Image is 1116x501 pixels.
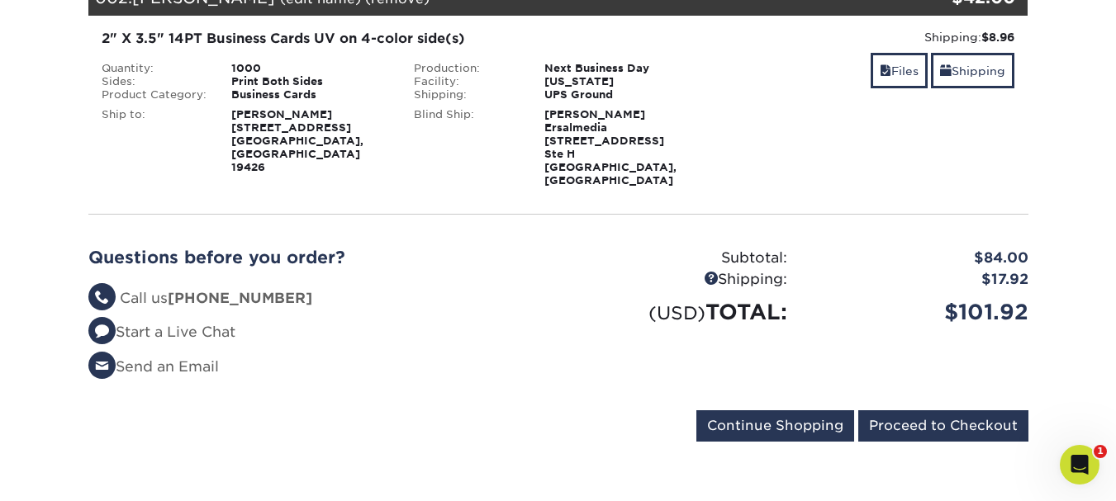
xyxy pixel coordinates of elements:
a: Shipping [931,53,1014,88]
div: Next Business Day [532,62,715,75]
span: files [880,64,891,78]
div: Shipping: [727,29,1015,45]
div: Quantity: [89,62,220,75]
a: Files [871,53,928,88]
strong: [PERSON_NAME] [STREET_ADDRESS] [GEOGRAPHIC_DATA], [GEOGRAPHIC_DATA] 19426 [231,108,363,173]
h2: Questions before you order? [88,248,546,267]
span: shipping [940,64,952,78]
div: Ship to: [89,108,220,174]
strong: [PERSON_NAME] Ersalmedia [STREET_ADDRESS] Ste H [GEOGRAPHIC_DATA], [GEOGRAPHIC_DATA] [544,108,677,187]
div: 1000 [219,62,401,75]
div: Product Category: [89,88,220,102]
div: Facility: [401,75,532,88]
a: Send an Email [88,358,219,375]
input: Continue Shopping [696,410,854,442]
span: 1 [1094,445,1107,458]
input: Proceed to Checkout [858,410,1028,442]
div: Production: [401,62,532,75]
iframe: Google Customer Reviews [4,451,140,495]
div: $17.92 [800,269,1041,291]
strong: [PHONE_NUMBER] [168,290,312,306]
li: Call us [88,288,546,310]
div: [US_STATE] [532,75,715,88]
div: Print Both Sides [219,75,401,88]
div: Blind Ship: [401,108,532,187]
div: Shipping: [401,88,532,102]
div: 2" X 3.5" 14PT Business Cards UV on 4-color side(s) [102,29,702,49]
small: (USD) [648,302,705,324]
div: TOTAL: [558,296,800,328]
div: Sides: [89,75,220,88]
div: UPS Ground [532,88,715,102]
div: $84.00 [800,248,1041,269]
div: Shipping: [558,269,800,291]
div: Business Cards [219,88,401,102]
div: $101.92 [800,296,1041,328]
iframe: Intercom live chat [1060,445,1099,484]
strong: $8.96 [981,31,1014,44]
div: Subtotal: [558,248,800,269]
a: Start a Live Chat [88,324,235,340]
